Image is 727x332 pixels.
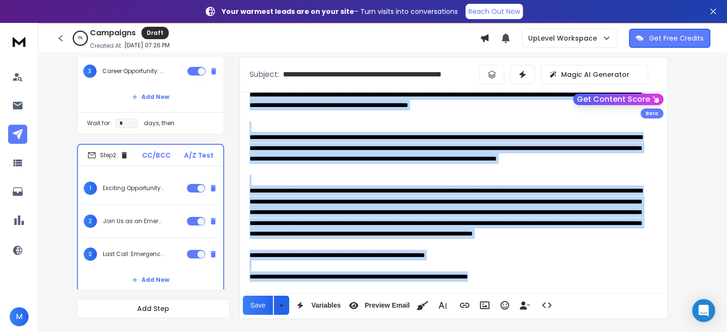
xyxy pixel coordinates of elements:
img: logo [10,32,29,50]
span: Variables [309,301,343,310]
span: Preview Email [363,301,412,310]
p: days, then [144,119,174,127]
a: Reach Out Now [466,4,523,19]
span: 3 [84,247,97,261]
button: Insert Unsubscribe Link [516,296,534,315]
div: Step 2 [87,151,129,160]
button: M [10,307,29,326]
p: Last Call: Emergency Medicine Physician Opportunity [103,250,164,258]
strong: Your warmest leads are on your site [222,7,354,16]
p: Wait for [87,119,109,127]
p: Subject: [250,69,279,80]
div: Beta [640,108,663,118]
p: 0 % [78,35,83,41]
button: Save [243,296,273,315]
button: Get Free Credits [629,29,710,48]
button: Code View [538,296,556,315]
button: Insert Link (Ctrl+K) [456,296,474,315]
p: Join Us as an Emergency Medicine Physician! [103,217,164,225]
button: More Text [434,296,452,315]
button: Add Step [77,299,230,318]
span: 2 [84,214,97,228]
p: Exciting Opportunity: Emergency Medicine Physician Role [103,184,164,192]
button: Emoticons [496,296,514,315]
p: Reach Out Now [468,7,520,16]
p: – Turn visits into conversations [222,7,458,16]
h1: Campaigns [90,27,136,39]
p: Career Opportunity: Emergency Medicine Physician Wanted [102,67,163,75]
p: A/Z Test [184,150,214,160]
li: Step2CC/BCCA/Z Test1Exciting Opportunity: Emergency Medicine Physician Role2Join Us as an Emergen... [77,144,224,318]
button: Variables [291,296,343,315]
button: Add New [124,270,177,289]
span: 1 [84,182,97,195]
span: 3 [83,64,97,78]
button: Magic AI Generator [541,65,648,84]
p: Magic AI Generator [561,70,629,79]
p: Created At: [90,42,122,50]
button: Add New [124,87,177,107]
p: CC/BCC [142,150,171,160]
div: Draft [141,27,169,39]
button: Clean HTML [413,296,432,315]
p: [DATE] 07:26 PM [124,42,170,49]
button: Preview Email [345,296,412,315]
button: Get Content Score [573,94,663,105]
p: UpLevel Workspace [528,33,601,43]
div: Open Intercom Messenger [692,299,715,322]
button: Insert Image (Ctrl+P) [476,296,494,315]
p: Get Free Credits [649,33,704,43]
